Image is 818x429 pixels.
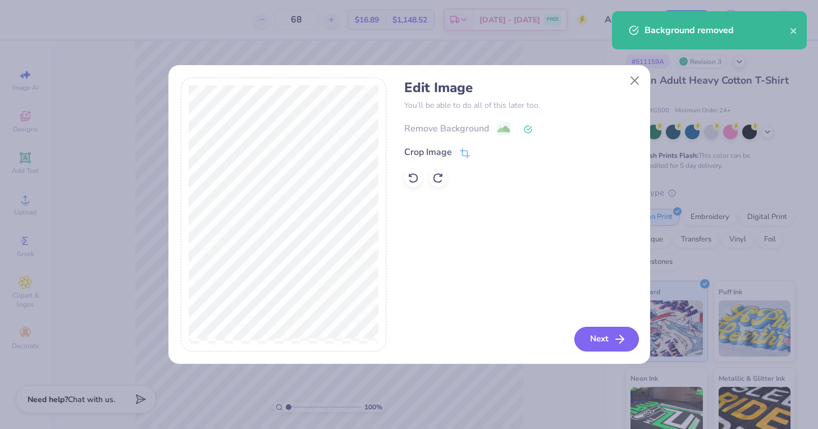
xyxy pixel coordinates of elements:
p: You’ll be able to do all of this later too. [404,99,637,111]
button: Next [574,327,639,352]
h4: Edit Image [404,80,637,96]
button: Close [624,70,645,91]
button: close [790,24,798,37]
div: Crop Image [404,145,452,159]
div: Background removed [645,24,790,37]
